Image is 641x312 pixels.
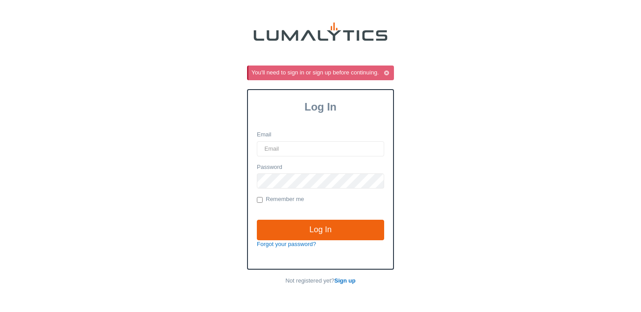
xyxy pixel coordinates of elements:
a: Sign up [334,277,356,284]
input: Log In [257,220,384,240]
label: Remember me [257,195,304,204]
a: Forgot your password? [257,241,316,247]
input: Email [257,141,384,156]
img: lumalytics-black-e9b537c871f77d9ce8d3a6940f85695cd68c596e3f819dc492052d1098752254.png [254,22,387,41]
p: Not registered yet? [247,277,394,285]
h3: Log In [248,101,393,113]
label: Email [257,131,272,139]
label: Password [257,163,282,172]
input: Remember me [257,197,263,203]
div: You'll need to sign in or sign up before continuing. [252,69,392,77]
